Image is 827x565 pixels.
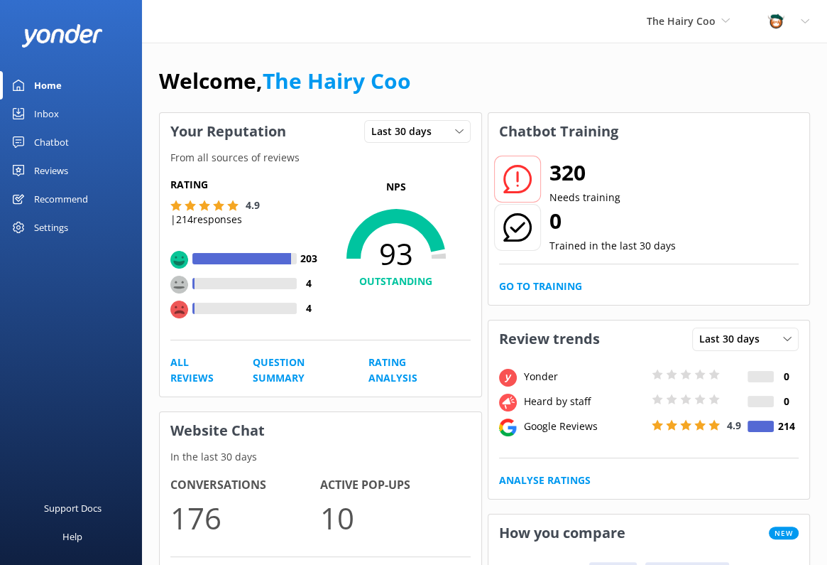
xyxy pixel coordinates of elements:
p: | 214 responses [170,212,242,227]
h4: 0 [774,394,799,409]
span: 4.9 [246,198,260,212]
p: In the last 30 days [160,449,481,465]
h4: Active Pop-ups [320,476,470,495]
a: Go to Training [499,279,582,294]
a: Rating Analysis [368,355,439,387]
h4: 0 [774,369,799,384]
div: Heard by staff [520,394,648,409]
p: 176 [170,494,320,542]
div: Support Docs [44,494,102,522]
h4: 4 [297,301,322,316]
a: Analyse Ratings [499,473,591,488]
span: Last 30 days [371,124,440,139]
div: Inbox [34,99,59,128]
p: 10 [320,494,470,542]
a: The Hairy Coo [263,66,411,95]
div: Chatbot [34,128,69,156]
p: From all sources of reviews [160,150,481,166]
p: NPS [322,179,471,195]
span: 4.9 [727,419,741,432]
p: Trained in the last 30 days [549,238,676,254]
h4: OUTSTANDING [322,274,471,289]
span: New [769,527,799,539]
span: 93 [322,235,471,271]
h3: Website Chat [160,412,481,449]
div: Help [62,522,82,551]
div: Recommend [34,185,88,213]
h4: 214 [774,419,799,434]
h1: Welcome, [159,64,411,98]
img: yonder-white-logo.png [21,24,103,48]
div: Reviews [34,156,68,185]
h3: Review trends [488,321,610,357]
div: Yonder [520,369,648,384]
h4: Conversations [170,476,320,495]
h5: Rating [170,177,322,193]
div: Google Reviews [520,419,648,434]
h4: 203 [297,251,322,267]
h3: How you compare [488,515,636,551]
span: The Hairy Coo [647,14,716,28]
img: 457-1738239164.png [765,11,787,32]
h3: Chatbot Training [488,113,629,150]
h2: 0 [549,204,676,238]
p: Needs training [549,190,620,205]
div: Home [34,71,62,99]
h4: 4 [297,276,322,291]
a: All Reviews [170,355,221,387]
div: Settings [34,213,68,242]
a: Question Summary [253,355,336,387]
h2: 320 [549,156,620,190]
span: Last 30 days [699,331,768,347]
h3: Your Reputation [160,113,297,150]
